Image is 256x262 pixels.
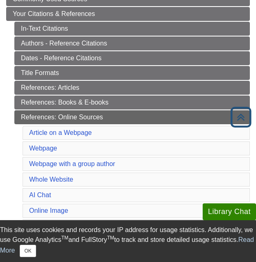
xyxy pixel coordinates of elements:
sup: TM [61,235,68,241]
a: AI Chat [29,191,51,198]
button: Library Chat [203,203,256,220]
a: In-Text Citations [14,22,250,36]
a: References: Articles [14,81,250,95]
a: References: Online Sources [14,110,250,124]
a: Webpage with a group author [29,160,115,167]
a: Authors - Reference Citations [14,36,250,50]
a: Article on a Webpage [29,129,92,136]
sup: TM [107,235,114,241]
a: Back to Top [228,112,254,123]
button: Close [20,245,36,257]
a: Your Citations & References [6,7,250,21]
a: Title Formats [14,66,250,80]
span: Your Citations & References [13,10,95,17]
a: Dates - Reference Citations [14,51,250,65]
a: Online Image [29,207,68,214]
a: References: Books & E-books [14,96,250,109]
a: Webpage [29,145,57,152]
a: Whole Website [29,176,73,183]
